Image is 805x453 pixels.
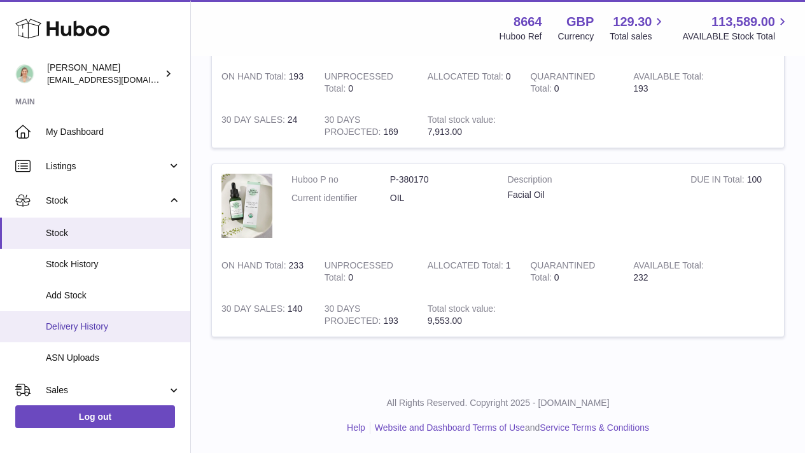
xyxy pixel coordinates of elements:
[610,13,666,43] a: 129.30 Total sales
[46,258,181,270] span: Stock History
[46,352,181,364] span: ASN Uploads
[47,74,187,85] span: [EMAIL_ADDRESS][DOMAIN_NAME]
[15,64,34,83] img: hello@thefacialcuppingexpert.com
[46,384,167,396] span: Sales
[613,13,652,31] span: 129.30
[315,61,418,104] td: 0
[554,83,559,94] span: 0
[566,13,594,31] strong: GBP
[428,303,496,317] strong: Total stock value
[212,250,315,293] td: 233
[418,61,521,104] td: 0
[47,62,162,86] div: [PERSON_NAME]
[325,115,384,140] strong: 30 DAYS PROJECTED
[530,71,595,97] strong: QUARANTINED Total
[633,71,704,85] strong: AVAILABLE Total
[428,127,463,137] span: 7,913.00
[682,31,790,43] span: AVAILABLE Stock Total
[315,104,418,148] td: 169
[690,174,746,188] strong: DUE IN Total
[221,115,288,128] strong: 30 DAY SALES
[46,321,181,333] span: Delivery History
[291,174,390,186] dt: Huboo P no
[681,164,784,251] td: 100
[325,260,393,286] strong: UNPROCESSED Total
[201,397,795,409] p: All Rights Reserved. Copyright 2025 - [DOMAIN_NAME]
[610,31,666,43] span: Total sales
[711,13,775,31] span: 113,589.00
[370,422,649,434] li: and
[682,13,790,43] a: 113,589.00 AVAILABLE Stock Total
[221,71,289,85] strong: ON HAND Total
[212,61,315,104] td: 193
[624,61,727,104] td: 193
[390,192,489,204] dd: OIL
[15,405,175,428] a: Log out
[428,115,496,128] strong: Total stock value
[540,422,649,433] a: Service Terms & Conditions
[508,189,672,201] div: Facial Oil
[508,174,672,189] strong: Description
[221,174,272,238] img: product image
[315,250,418,293] td: 0
[633,260,704,274] strong: AVAILABLE Total
[212,293,315,337] td: 140
[46,126,181,138] span: My Dashboard
[554,272,559,282] span: 0
[325,303,384,329] strong: 30 DAYS PROJECTED
[428,71,506,85] strong: ALLOCATED Total
[347,422,365,433] a: Help
[46,160,167,172] span: Listings
[46,227,181,239] span: Stock
[500,31,542,43] div: Huboo Ref
[375,422,525,433] a: Website and Dashboard Terms of Use
[428,316,463,326] span: 9,553.00
[46,289,181,302] span: Add Stock
[291,192,390,204] dt: Current identifier
[315,293,418,337] td: 193
[325,71,393,97] strong: UNPROCESSED Total
[46,195,167,207] span: Stock
[624,250,727,293] td: 232
[221,260,289,274] strong: ON HAND Total
[428,260,506,274] strong: ALLOCATED Total
[530,260,595,286] strong: QUARANTINED Total
[221,303,288,317] strong: 30 DAY SALES
[514,13,542,31] strong: 8664
[558,31,594,43] div: Currency
[390,174,489,186] dd: P-380170
[212,104,315,148] td: 24
[418,250,521,293] td: 1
